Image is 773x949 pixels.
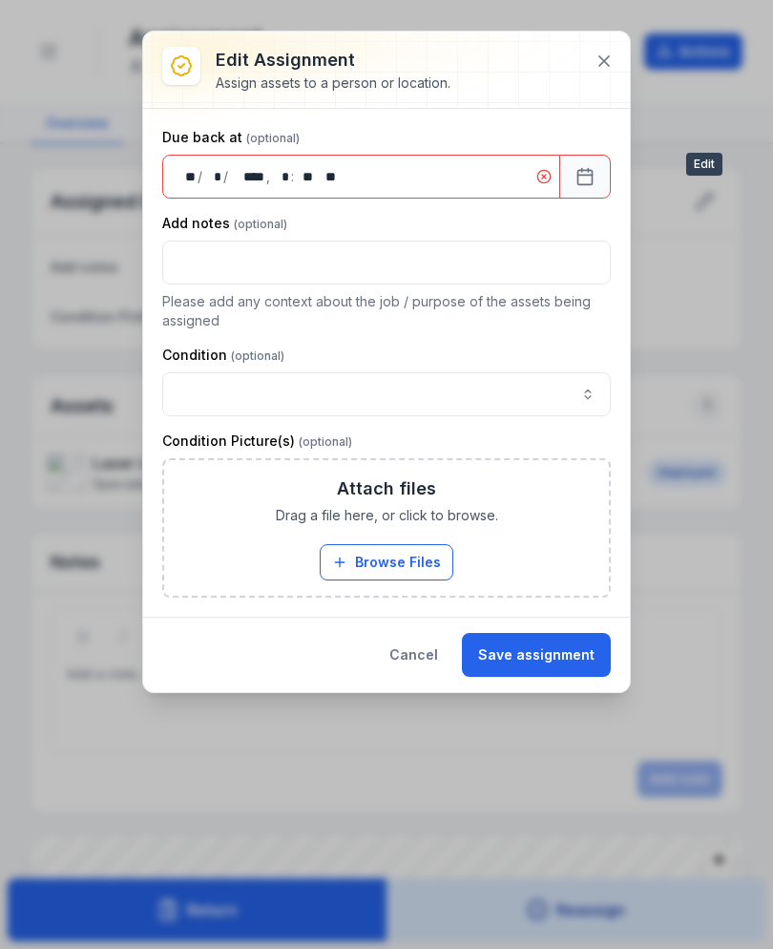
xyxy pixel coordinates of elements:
[686,153,722,176] span: Edit
[216,74,450,93] div: Assign assets to a person or location.
[272,167,291,186] div: hour,
[337,475,436,502] h3: Attach files
[291,167,296,186] div: :
[462,633,611,677] button: Save assignment
[230,167,266,186] div: year,
[320,544,453,580] button: Browse Files
[373,633,454,677] button: Cancel
[223,167,230,186] div: /
[162,346,284,365] label: Condition
[178,167,198,186] div: day,
[162,128,300,147] label: Due back at
[559,155,611,199] button: Calendar
[162,432,352,451] label: Condition Picture(s)
[266,167,272,186] div: ,
[198,167,204,186] div: /
[162,214,287,233] label: Add notes
[296,167,315,186] div: minute,
[204,167,223,186] div: month,
[216,47,450,74] h3: Edit assignment
[317,167,339,186] div: am/pm,
[276,506,498,525] span: Drag a file here, or click to browse.
[162,292,611,330] p: Please add any context about the job / purpose of the assets being assigned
